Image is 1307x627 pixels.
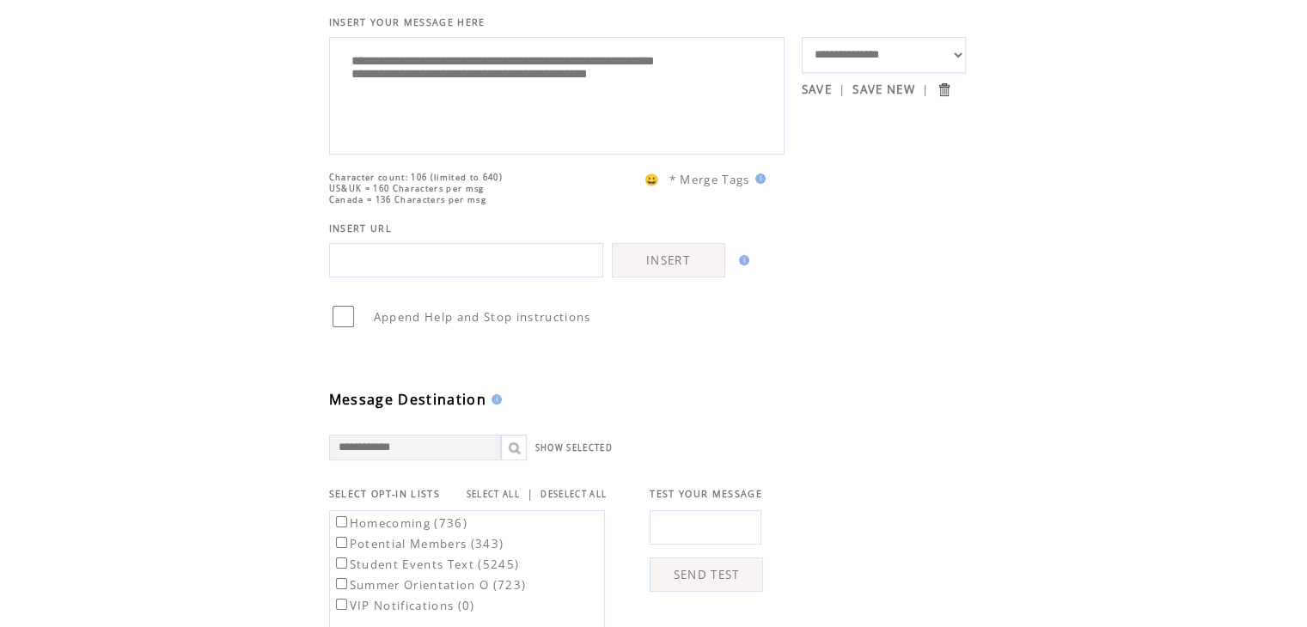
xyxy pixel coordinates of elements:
[333,598,475,613] label: VIP Notifications (0)
[333,515,467,531] label: Homecoming (736)
[541,489,607,500] a: DESELECT ALL
[650,488,762,500] span: TEST YOUR MESSAGE
[650,557,763,592] a: SEND TEST
[669,172,750,187] span: * Merge Tags
[374,309,591,325] span: Append Help and Stop instructions
[329,172,503,183] span: Character count: 106 (limited to 640)
[535,442,613,454] a: SHOW SELECTED
[922,82,929,97] span: |
[329,183,485,194] span: US&UK = 160 Characters per msg
[333,577,527,593] label: Summer Orientation O (723)
[852,82,915,97] a: SAVE NEW
[333,536,504,551] label: Potential Members (343)
[936,82,952,98] input: Submit
[486,394,502,405] img: help.gif
[802,82,832,97] a: SAVE
[329,222,392,234] span: INSERT URL
[329,390,486,409] span: Message Destination
[467,489,520,500] a: SELECT ALL
[644,172,660,187] span: 😀
[750,173,766,184] img: help.gif
[839,82,846,97] span: |
[612,243,725,277] a: INSERT
[734,255,749,265] img: help.gif
[336,557,347,569] input: Student Events Text (5245)
[336,537,347,548] input: Potential Members (343)
[336,578,347,589] input: Summer Orientation O (723)
[336,599,347,610] input: VIP Notifications (0)
[527,486,534,502] span: |
[336,516,347,527] input: Homecoming (736)
[329,16,486,28] span: INSERT YOUR MESSAGE HERE
[329,488,440,500] span: SELECT OPT-IN LISTS
[333,557,520,572] label: Student Events Text (5245)
[329,194,486,205] span: Canada = 136 Characters per msg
